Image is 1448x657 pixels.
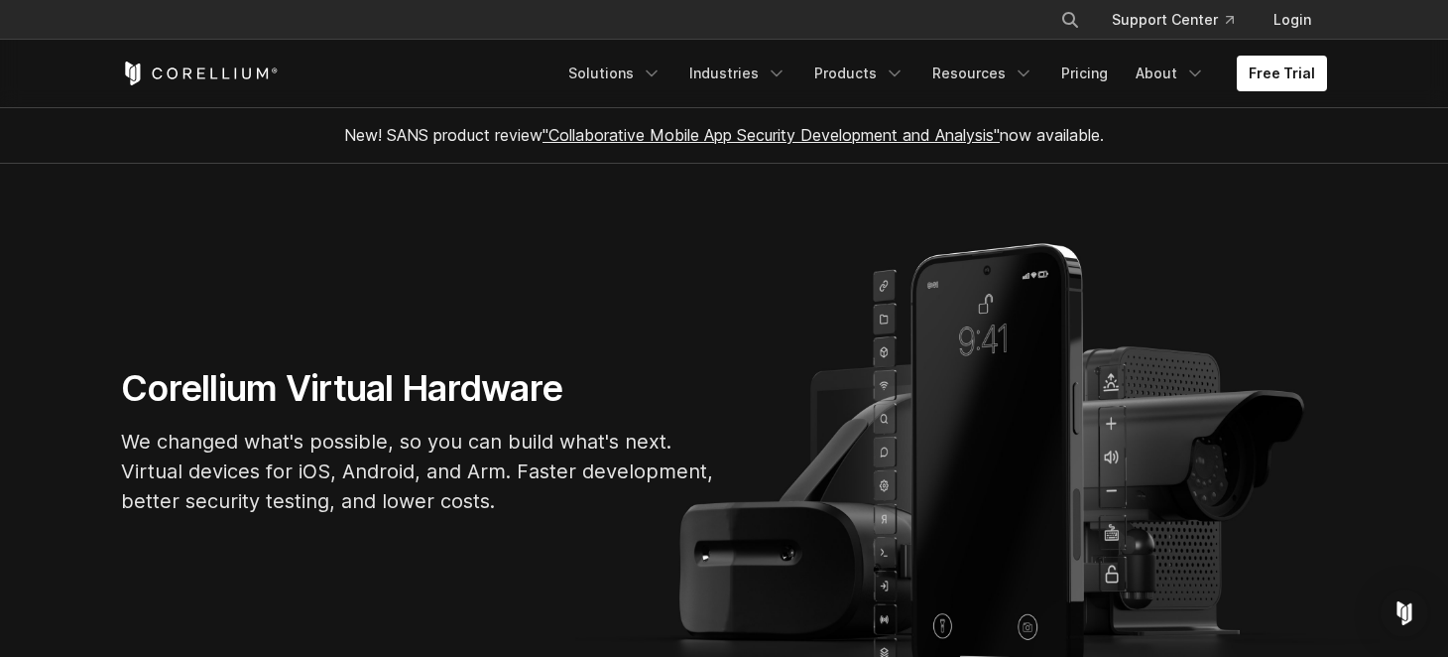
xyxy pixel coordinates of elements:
[1052,2,1088,38] button: Search
[1258,2,1327,38] a: Login
[344,125,1104,145] span: New! SANS product review now available.
[802,56,916,91] a: Products
[1036,2,1327,38] div: Navigation Menu
[1049,56,1120,91] a: Pricing
[543,125,1000,145] a: "Collaborative Mobile App Security Development and Analysis"
[1124,56,1217,91] a: About
[556,56,673,91] a: Solutions
[1381,590,1428,637] div: Open Intercom Messenger
[920,56,1045,91] a: Resources
[121,427,716,516] p: We changed what's possible, so you can build what's next. Virtual devices for iOS, Android, and A...
[121,62,279,85] a: Corellium Home
[121,366,716,411] h1: Corellium Virtual Hardware
[1096,2,1250,38] a: Support Center
[677,56,798,91] a: Industries
[1237,56,1327,91] a: Free Trial
[556,56,1327,91] div: Navigation Menu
